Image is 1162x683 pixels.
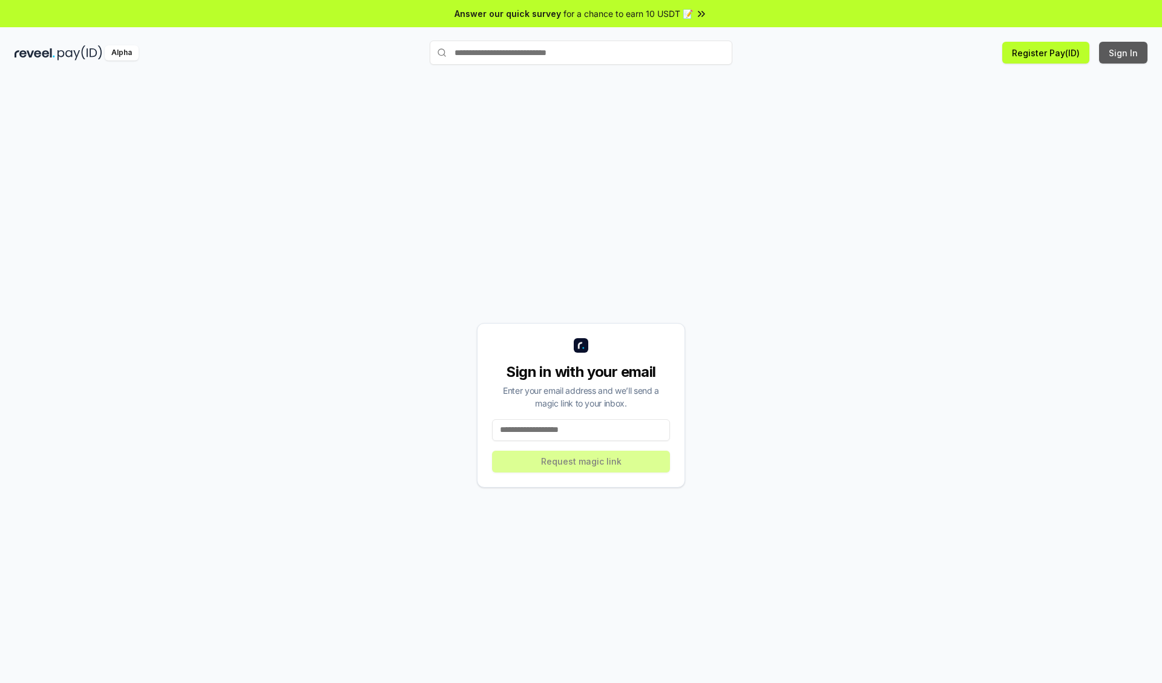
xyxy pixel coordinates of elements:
[1099,42,1147,64] button: Sign In
[492,384,670,410] div: Enter your email address and we’ll send a magic link to your inbox.
[57,45,102,60] img: pay_id
[563,7,693,20] span: for a chance to earn 10 USDT 📝
[105,45,139,60] div: Alpha
[1002,42,1089,64] button: Register Pay(ID)
[455,7,561,20] span: Answer our quick survey
[574,338,588,353] img: logo_small
[15,45,55,60] img: reveel_dark
[492,362,670,382] div: Sign in with your email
